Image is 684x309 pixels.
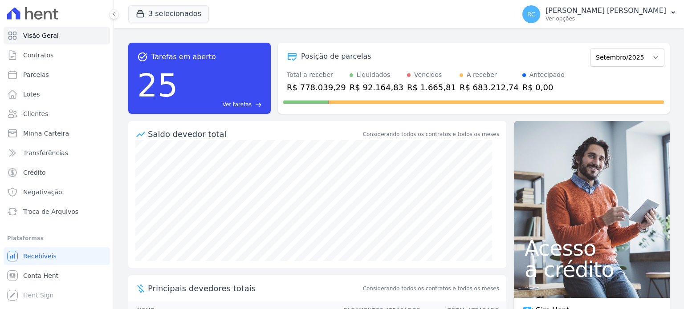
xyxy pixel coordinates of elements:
[414,70,442,80] div: Vencidos
[151,52,216,62] span: Tarefas em aberto
[363,285,499,293] span: Considerando todos os contratos e todos os meses
[4,46,110,64] a: Contratos
[4,144,110,162] a: Transferências
[4,66,110,84] a: Parcelas
[287,81,346,93] div: R$ 778.039,29
[137,52,148,62] span: task_alt
[522,81,565,93] div: R$ 0,00
[223,100,252,108] span: Ver tarefas
[467,70,497,80] div: A receber
[148,128,361,140] div: Saldo devedor total
[4,85,110,103] a: Lotes
[23,129,69,138] span: Minha Carteira
[23,188,62,197] span: Negativação
[287,70,346,80] div: Total a receber
[363,130,499,138] div: Considerando todos os contratos e todos os meses
[148,282,361,294] span: Principais devedores totais
[23,168,46,177] span: Crédito
[527,11,536,17] span: RC
[7,233,106,244] div: Plataformas
[128,5,209,22] button: 3 selecionados
[525,259,659,280] span: a crédito
[23,51,53,60] span: Contratos
[4,105,110,123] a: Clientes
[4,267,110,285] a: Conta Hent
[4,27,110,44] a: Visão Geral
[23,109,48,118] span: Clientes
[137,62,178,108] div: 25
[460,81,519,93] div: R$ 683.212,74
[23,207,78,216] span: Troca de Arquivos
[23,148,68,157] span: Transferências
[4,183,110,201] a: Negativação
[357,70,391,80] div: Liquidados
[23,252,57,261] span: Recebíveis
[4,164,110,181] a: Crédito
[182,100,262,108] a: Ver tarefas east
[23,70,49,79] span: Parcelas
[515,2,684,27] button: RC [PERSON_NAME] [PERSON_NAME] Ver opções
[546,15,666,22] p: Ver opções
[255,101,262,108] span: east
[23,90,40,99] span: Lotes
[301,51,371,62] div: Posição de parcelas
[4,247,110,265] a: Recebíveis
[4,203,110,221] a: Troca de Arquivos
[529,70,565,80] div: Antecipado
[23,271,58,280] span: Conta Hent
[546,6,666,15] p: [PERSON_NAME] [PERSON_NAME]
[23,31,59,40] span: Visão Geral
[350,81,403,93] div: R$ 92.164,83
[525,237,659,259] span: Acesso
[4,124,110,142] a: Minha Carteira
[407,81,456,93] div: R$ 1.665,81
